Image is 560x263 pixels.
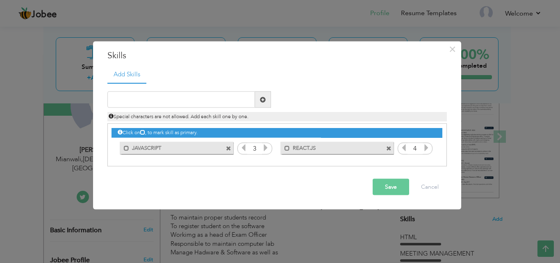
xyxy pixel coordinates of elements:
label: JAVASCRIPT [129,142,212,152]
button: Save [373,179,409,195]
span: × [449,41,456,56]
div: Click on , to mark skill as primary. [112,128,442,137]
a: Add Skills [107,66,146,84]
h3: Skills [107,49,447,62]
label: REACT.JS [290,142,373,152]
button: Close [446,42,459,55]
button: Cancel [413,179,447,195]
span: Special characters are not allowed. Add each skill one by one. [109,113,248,120]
